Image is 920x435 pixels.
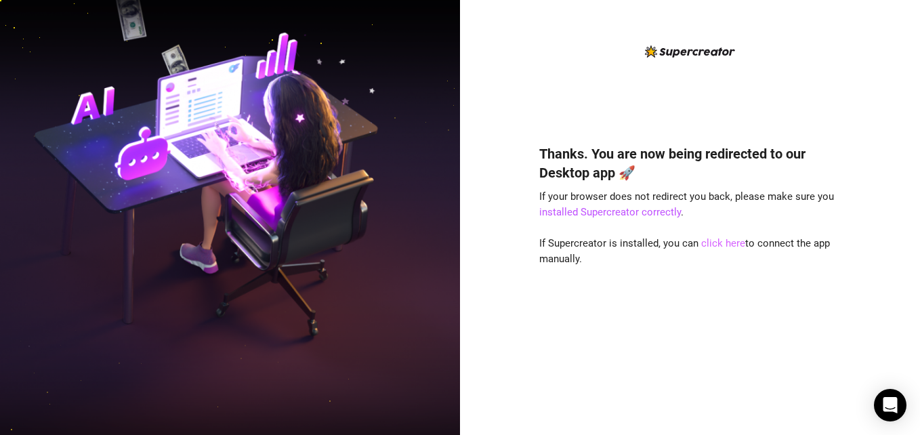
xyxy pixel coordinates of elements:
a: click here [701,237,745,249]
h4: Thanks. You are now being redirected to our Desktop app 🚀 [539,144,841,182]
span: If your browser does not redirect you back, please make sure you . [539,190,834,219]
img: logo-BBDzfeDw.svg [645,45,735,58]
span: If Supercreator is installed, you can to connect the app manually. [539,237,830,266]
a: installed Supercreator correctly [539,206,681,218]
div: Open Intercom Messenger [874,389,906,421]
